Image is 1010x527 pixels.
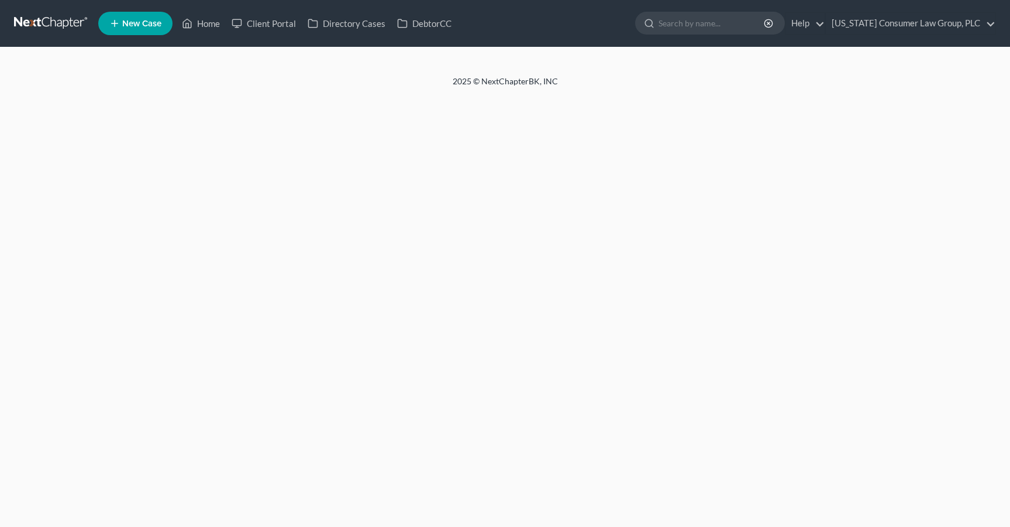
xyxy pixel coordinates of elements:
input: Search by name... [659,12,766,34]
a: [US_STATE] Consumer Law Group, PLC [826,13,995,34]
a: Home [176,13,226,34]
div: 2025 © NextChapterBK, INC [172,76,839,97]
a: Directory Cases [302,13,391,34]
a: Client Portal [226,13,302,34]
a: DebtorCC [391,13,457,34]
span: New Case [122,19,161,28]
a: Help [785,13,825,34]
